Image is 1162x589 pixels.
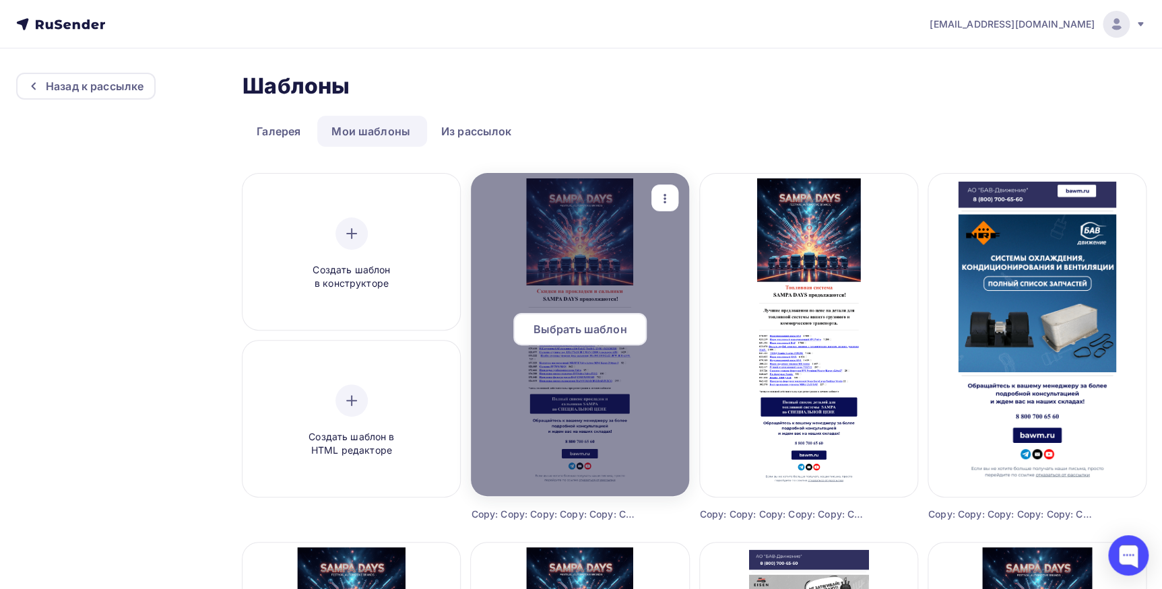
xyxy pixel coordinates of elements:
[288,430,416,458] span: Создать шаблон в HTML редакторе
[317,116,424,147] a: Мои шаблоны
[243,73,350,100] h2: Шаблоны
[471,508,634,521] div: Copy: Copy: Copy: Copy: Copy: Copy: Copy: Copy: Copy: Copy: Copy: Copy: Copy: Copy: Copy: Copy: C...
[288,263,416,291] span: Создать шаблон в конструкторе
[534,321,627,337] span: Выбрать шаблон
[928,508,1091,521] div: Copy: Copy: Copy: Copy: Copy: Copy: Copy: Copy: Copy: Copy: Copy: Copy: Copy: Copy: Copy: Copy: C...
[930,18,1095,31] span: [EMAIL_ADDRESS][DOMAIN_NAME]
[700,508,863,521] div: Copy: Copy: Copy: Copy: Copy: Copy: Copy: Copy: Copy: Copy: Copy: Copy: Copy: Copy: Copy: Copy: C...
[427,116,526,147] a: Из рассылок
[930,11,1146,38] a: [EMAIL_ADDRESS][DOMAIN_NAME]
[46,78,143,94] div: Назад к рассылке
[243,116,315,147] a: Галерея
